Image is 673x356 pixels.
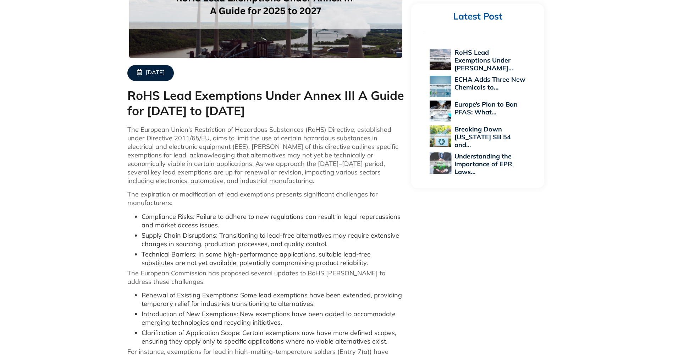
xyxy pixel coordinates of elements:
li: Renewal of Existing Exemptions: Some lead exemptions have been extended, providing temporary reli... [142,291,404,308]
li: Introduction of New Exemptions: New exemptions have been added to accommodate emerging technologi... [142,310,404,327]
a: [DATE] [127,65,174,81]
p: The European Union’s Restriction of Hazardous Substances (RoHS) Directive, established under Dire... [127,125,404,185]
a: Breaking Down [US_STATE] SB 54 and… [454,125,511,149]
img: Understanding the Importance of EPR Laws for Businesses [429,152,452,174]
img: ECHA Adds Three New Chemicals to REACH Candidate List in June 2025 [430,76,451,97]
span: [DATE] [146,69,165,77]
a: Understanding the Importance of EPR Laws… [454,152,512,176]
img: Europe’s Plan to Ban PFAS: What It Means for Industry and Consumers [430,101,451,122]
img: Breaking Down California SB 54 and the EPR Mandate [430,125,451,147]
a: Europe’s Plan to Ban PFAS: What… [454,100,518,116]
li: Compliance Risks: Failure to adhere to new regulations can result in legal repercussions and mark... [142,212,404,230]
img: RoHS Lead Exemptions Under Annex III A Guide for 2025 to 2027 [430,49,451,70]
li: Technical Barriers: In some high-performance applications, suitable lead-free substitutes are not... [142,250,404,267]
a: RoHS Lead Exemptions Under [PERSON_NAME]… [454,48,513,72]
li: Supply Chain Disruptions: Transitioning to lead-free alternatives may require extensive changes i... [142,231,404,248]
h2: Latest Post [424,11,531,22]
h1: RoHS Lead Exemptions Under Annex III A Guide for [DATE] to [DATE] [127,88,404,118]
p: The expiration or modification of lead exemptions presents significant challenges for manufacturers: [127,190,404,207]
a: ECHA Adds Three New Chemicals to… [454,75,525,91]
li: Clarification of Application Scope: Certain exemptions now have more defined scopes, ensuring the... [142,329,404,346]
p: The European Commission has proposed several updates to RoHS [PERSON_NAME] to address these chall... [127,269,404,286]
